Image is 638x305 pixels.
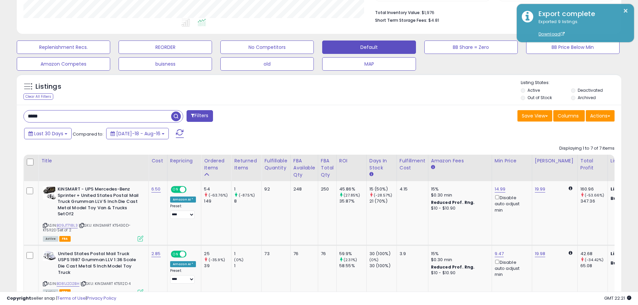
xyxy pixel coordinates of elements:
span: | SKU: KINSMART KT5112D 4 [80,281,131,286]
div: Preset: [170,269,196,284]
b: KiNSMART - UPS Mercedes-Benz Sprinter + United States Postal Mail Truck Grumman LLV 5 Inch Die Ca... [58,186,139,219]
div: 76 [321,251,331,257]
div: Exported 9 listings. [534,19,629,37]
div: 15% [431,251,487,257]
button: Amazon Competes [17,57,110,71]
button: Last 30 Days [24,128,72,139]
div: 15 (50%) [369,186,397,192]
a: Download [539,31,565,37]
small: (-34.42%) [585,257,604,262]
b: United States Postal Mail Truck USPS 1987 Grumman LLV 1:36 Scale Die Cast Metal 5 Inch Model Toy ... [58,251,139,277]
button: Save View [517,110,552,122]
div: 3.9 [400,251,423,257]
div: Clear All Filters [23,93,53,100]
span: Last 30 Days [34,130,63,137]
div: 76 [293,251,313,257]
a: 9.47 [495,250,504,257]
small: (0%) [234,257,243,262]
div: FBA Total Qty [321,157,334,178]
span: 2025-09-16 22:21 GMT [604,295,631,301]
div: $0.30 min [431,257,487,263]
p: Listing States: [521,80,621,86]
div: Ordered Items [204,157,228,171]
button: [DATE]-18 - Aug-16 [106,128,169,139]
button: Columns [553,110,585,122]
div: 45.86% [339,186,366,192]
div: Fulfillable Quantity [264,157,287,171]
span: $4.81 [428,17,439,23]
span: All listings currently available for purchase on Amazon [43,236,58,242]
div: 4.15 [400,186,423,192]
span: Columns [558,112,579,119]
div: 15% [431,186,487,192]
div: seller snap | | [7,295,116,302]
div: Disable auto adjust min [495,194,527,213]
div: 8 [234,198,261,204]
div: 1 [234,186,261,192]
div: ASIN: [43,186,143,241]
a: B09JT718L3 [57,223,78,228]
button: BB Share = Zero [424,41,518,54]
div: 65.08 [580,263,608,269]
button: BB Price Below Min [526,41,620,54]
div: Amazon Fees [431,157,489,164]
a: 6.50 [151,186,161,193]
div: Preset: [170,204,196,219]
div: 58.55% [339,263,366,269]
b: Short Term Storage Fees: [375,17,427,23]
h5: Listings [36,82,61,91]
div: ROI [339,157,364,164]
div: Fulfillment Cost [400,157,425,171]
b: Total Inventory Value: [375,10,421,15]
div: Days In Stock [369,157,394,171]
div: 30 (100%) [369,251,397,257]
span: OFF [186,251,196,257]
label: Deactivated [578,87,603,93]
div: Min Price [495,157,529,164]
div: 59.9% [339,251,366,257]
span: OFF [186,187,196,193]
small: (-28.57%) [374,193,392,198]
small: (-35.9%) [209,257,225,262]
div: 92 [264,186,285,192]
div: 347.36 [580,198,608,204]
small: (27.85%) [344,193,360,198]
small: (-53.66%) [585,193,604,198]
span: ON [171,187,180,193]
small: (0%) [369,257,379,262]
div: Disable auto adjust min [495,258,527,278]
small: (-87.5%) [239,193,255,198]
small: Days In Stock. [369,171,373,177]
a: 14.99 [495,186,506,193]
div: 1 [234,251,261,257]
span: FBA [59,236,71,242]
div: 42.68 [580,251,608,257]
a: B081J2D2BH [57,281,79,287]
div: [PERSON_NAME] [535,157,575,164]
button: old [220,57,314,71]
div: $10 - $10.90 [431,270,487,276]
div: 25 [204,251,231,257]
button: Actions [586,110,615,122]
label: Active [527,87,540,93]
button: buisness [119,57,212,71]
div: $10 - $10.90 [431,206,487,211]
div: Returned Items [234,157,259,171]
img: 412wxCt7e9L._SL40_.jpg [43,251,56,261]
button: REORDER [119,41,212,54]
small: Amazon Fees. [431,164,435,170]
a: Privacy Policy [87,295,116,301]
img: 41-+Ref0eiL._SL40_.jpg [43,186,56,200]
div: Displaying 1 to 7 of 7 items [559,145,615,152]
button: No Competitors [220,41,314,54]
div: Amazon AI * [170,261,196,267]
a: Terms of Use [57,295,86,301]
div: Cost [151,157,164,164]
div: 250 [321,186,331,192]
small: (-63.76%) [209,193,228,198]
div: 54 [204,186,231,192]
div: Export complete [534,9,629,19]
div: FBA Available Qty [293,157,315,178]
button: Filters [187,110,213,122]
div: Title [41,157,146,164]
